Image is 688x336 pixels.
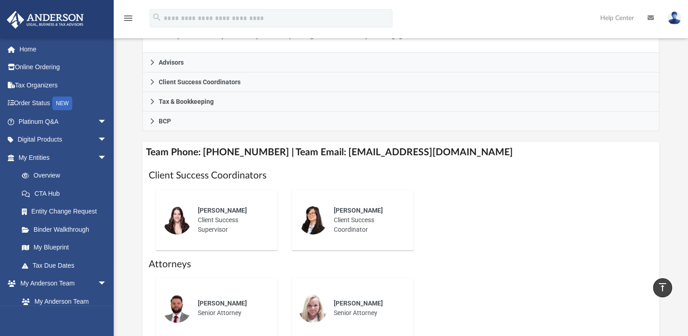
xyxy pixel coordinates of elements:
span: [PERSON_NAME] [198,207,247,214]
span: arrow_drop_down [98,148,116,167]
span: Tax & Bookkeeping [159,98,214,105]
span: Client Success Coordinators [159,79,241,85]
i: vertical_align_top [657,282,668,293]
div: Client Success Supervisor [191,199,271,241]
a: Online Ordering [6,58,121,76]
a: My Blueprint [13,239,116,257]
div: Senior Attorney [327,292,407,324]
h1: Attorneys [149,258,653,271]
a: Tax Due Dates [13,256,121,275]
span: arrow_drop_down [98,131,116,149]
a: Tax Organizers [6,76,121,94]
a: Order StatusNEW [6,94,121,113]
div: Client Success Coordinator [327,199,407,241]
a: My Entitiesarrow_drop_down [6,148,121,167]
div: NEW [52,97,72,110]
img: thumbnail [162,294,191,323]
span: arrow_drop_down [98,275,116,293]
a: My Anderson Team [13,292,111,311]
img: thumbnail [298,205,327,234]
span: [PERSON_NAME] [334,207,383,214]
img: User Pic [668,11,681,25]
h4: Team Phone: [PHONE_NUMBER] | Team Email: [EMAIL_ADDRESS][DOMAIN_NAME] [142,142,659,163]
i: menu [123,13,134,24]
h1: Client Success Coordinators [149,169,653,182]
a: vertical_align_top [653,278,672,297]
a: Entity Change Request [13,203,121,221]
a: CTA Hub [13,184,121,203]
a: Home [6,40,121,58]
span: arrow_drop_down [98,112,116,131]
div: Senior Attorney [191,292,271,324]
a: Advisors [142,53,659,72]
a: menu [123,17,134,24]
a: Tax & Bookkeeping [142,92,659,112]
a: My Anderson Teamarrow_drop_down [6,275,116,293]
a: Binder Walkthrough [13,220,121,239]
a: BCP [142,112,659,131]
a: Platinum Q&Aarrow_drop_down [6,112,121,131]
span: Advisors [159,59,184,66]
a: Digital Productsarrow_drop_down [6,131,121,149]
img: thumbnail [298,294,327,323]
a: Client Success Coordinators [142,72,659,92]
i: search [152,12,162,22]
img: thumbnail [162,205,191,234]
span: [PERSON_NAME] [198,300,247,307]
a: Overview [13,167,121,185]
img: Anderson Advisors Platinum Portal [4,11,86,29]
span: BCP [159,118,171,124]
span: [PERSON_NAME] [334,300,383,307]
